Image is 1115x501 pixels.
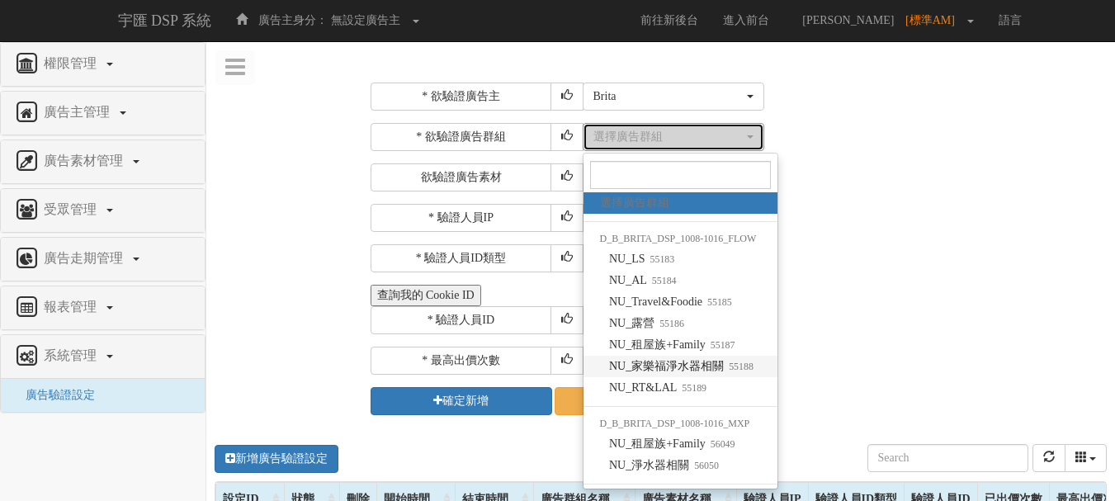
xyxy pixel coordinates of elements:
span: NU_租屋族+Family [609,436,735,452]
span: 權限管理 [40,56,105,70]
span: 系統管理 [40,348,105,362]
span: NU_RT&LAL [609,380,706,396]
small: 55189 [677,382,706,394]
small: 55186 [654,318,684,329]
small: 55183 [645,253,675,265]
button: 確定新增 [371,387,552,415]
a: 廣告主管理 [13,100,192,126]
small: 55187 [706,339,735,351]
a: 受眾管理 [13,197,192,224]
span: NU_露營 [609,315,684,332]
span: NU_LS [609,251,674,267]
a: 報表管理 [13,295,192,321]
span: NU_Travel&Foodie [609,294,732,310]
button: 選擇廣告群組 [583,123,764,151]
span: D_B_BRITA_DSP_1008-1016_MXP [600,418,750,429]
button: Brita [583,83,764,111]
span: 廣告主身分： [258,14,328,26]
a: 新增廣告驗證設定 [215,445,338,473]
span: 選擇廣告群組 [600,195,669,211]
button: refresh [1032,444,1065,472]
a: 廣告驗證設定 [13,389,95,401]
small: 56049 [706,438,735,450]
button: columns [1065,444,1108,472]
span: 報表管理 [40,300,105,314]
span: NU_租屋族+Family [609,337,735,353]
input: Search [867,444,1028,472]
a: 廣告走期管理 [13,246,192,272]
input: Search [590,161,771,189]
span: D_B_BRITA_DSP_1008-1016_FLOW [600,233,757,244]
small: 55185 [702,296,732,308]
span: NU_家樂福淨水器相關 [609,358,754,375]
small: 56050 [689,460,719,471]
div: Columns [1065,444,1108,472]
span: 受眾管理 [40,202,105,216]
a: 權限管理 [13,51,192,78]
span: [PERSON_NAME] [794,14,902,26]
span: 無設定廣告主 [331,14,400,26]
small: 55188 [724,361,754,372]
span: 廣告素材管理 [40,154,131,168]
span: 廣告主管理 [40,105,118,119]
a: 廣告素材管理 [13,149,192,175]
div: Brita [593,88,744,105]
span: NU_AL [609,272,677,289]
div: 選擇廣告群組 [593,129,744,145]
span: NU_淨水器相關 [609,457,719,474]
small: 55184 [647,275,677,286]
span: 廣告走期管理 [40,251,131,265]
button: 查詢我的 Cookie ID [371,285,481,306]
a: 取消 [555,387,736,415]
a: 系統管理 [13,343,192,370]
span: [標準AM] [905,14,963,26]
